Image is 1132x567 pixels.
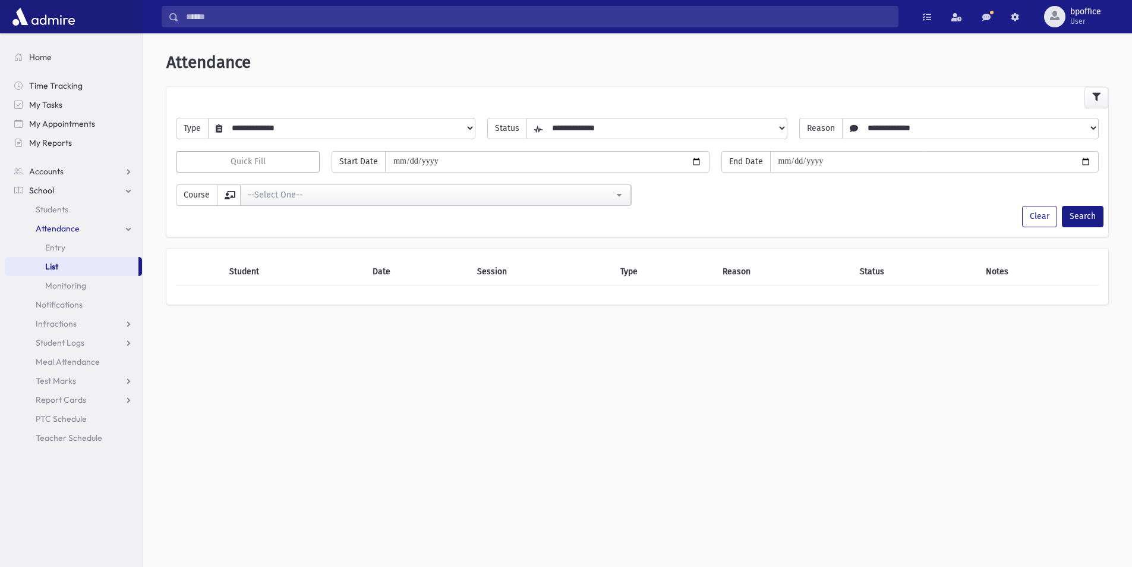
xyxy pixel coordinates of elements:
[179,6,898,27] input: Search
[5,162,142,181] a: Accounts
[36,223,80,234] span: Attendance
[613,258,716,286] th: Type
[5,276,142,295] a: Monitoring
[10,5,78,29] img: AdmirePro
[176,118,209,139] span: Type
[1062,206,1103,227] button: Search
[248,189,614,201] div: --Select One--
[29,166,64,177] span: Accounts
[5,428,142,447] a: Teacher Schedule
[5,409,142,428] a: PTC Schedule
[29,118,95,129] span: My Appointments
[5,314,142,333] a: Infractions
[715,258,853,286] th: Reason
[5,114,142,133] a: My Appointments
[1070,7,1101,17] span: bpoffice
[5,352,142,371] a: Meal Attendance
[29,137,72,148] span: My Reports
[36,356,100,367] span: Meal Attendance
[853,258,979,286] th: Status
[29,52,52,62] span: Home
[5,390,142,409] a: Report Cards
[332,151,386,173] span: Start Date
[5,219,142,238] a: Attendance
[36,204,68,215] span: Students
[5,295,142,314] a: Notifications
[36,433,102,443] span: Teacher Schedule
[36,337,84,348] span: Student Logs
[240,184,631,206] button: --Select One--
[5,48,142,67] a: Home
[29,185,54,196] span: School
[487,118,527,139] span: Status
[166,52,251,72] span: Attendance
[45,261,58,272] span: List
[5,333,142,352] a: Student Logs
[36,318,77,329] span: Infractions
[1070,17,1101,26] span: User
[176,151,320,173] button: Quick Fill
[231,156,266,167] span: Quick Fill
[36,299,83,310] span: Notifications
[5,371,142,390] a: Test Marks
[5,238,142,257] a: Entry
[45,242,65,253] span: Entry
[29,80,83,91] span: Time Tracking
[5,257,138,276] a: List
[222,258,365,286] th: Student
[721,151,771,173] span: End Date
[5,133,142,152] a: My Reports
[5,200,142,219] a: Students
[5,181,142,200] a: School
[1022,206,1057,227] button: Clear
[29,99,62,110] span: My Tasks
[36,413,87,424] span: PTC Schedule
[36,375,76,386] span: Test Marks
[799,118,843,139] span: Reason
[36,394,86,405] span: Report Cards
[5,76,142,95] a: Time Tracking
[5,95,142,114] a: My Tasks
[470,258,613,286] th: Session
[979,258,1099,286] th: Notes
[45,280,86,291] span: Monitoring
[176,184,217,206] span: Course
[365,258,470,286] th: Date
